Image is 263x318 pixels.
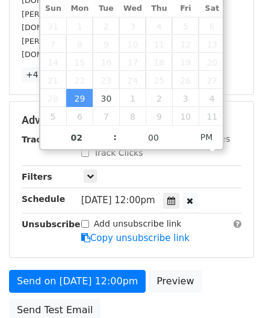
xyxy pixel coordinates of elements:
[199,89,225,107] span: October 4, 2025
[119,17,146,35] span: September 3, 2025
[66,35,93,53] span: September 8, 2025
[94,147,143,159] label: Track Clicks
[93,89,119,107] span: September 30, 2025
[149,270,202,293] a: Preview
[93,17,119,35] span: September 2, 2025
[199,53,225,71] span: September 20, 2025
[66,53,93,71] span: September 15, 2025
[40,71,67,89] span: September 21, 2025
[93,5,119,13] span: Tue
[172,5,199,13] span: Fri
[119,89,146,107] span: October 1, 2025
[199,35,225,53] span: September 13, 2025
[22,135,62,144] strong: Tracking
[22,37,219,60] small: [PERSON_NAME][EMAIL_ADDRESS][PERSON_NAME][DOMAIN_NAME]
[22,67,72,82] a: +47 more
[119,107,146,125] span: October 8, 2025
[113,125,117,149] span: :
[93,71,119,89] span: September 23, 2025
[146,53,172,71] span: September 18, 2025
[93,35,119,53] span: September 9, 2025
[9,270,146,293] a: Send on [DATE] 12:00pm
[81,195,155,206] span: [DATE] 12:00pm
[119,35,146,53] span: September 10, 2025
[93,107,119,125] span: October 7, 2025
[119,5,146,13] span: Wed
[22,194,65,204] strong: Schedule
[22,114,241,127] h5: Advanced
[40,5,67,13] span: Sun
[199,5,225,13] span: Sat
[146,5,172,13] span: Thu
[199,17,225,35] span: September 6, 2025
[172,107,199,125] span: October 10, 2025
[40,89,67,107] span: September 28, 2025
[199,71,225,89] span: September 27, 2025
[119,53,146,71] span: September 17, 2025
[172,35,199,53] span: September 12, 2025
[119,71,146,89] span: September 24, 2025
[66,107,93,125] span: October 6, 2025
[22,172,52,182] strong: Filters
[190,125,223,149] span: Click to toggle
[66,17,93,35] span: September 1, 2025
[40,35,67,53] span: September 7, 2025
[40,17,67,35] span: August 31, 2025
[40,126,114,150] input: Hour
[40,107,67,125] span: October 5, 2025
[146,89,172,107] span: October 2, 2025
[117,126,190,150] input: Minute
[146,107,172,125] span: October 9, 2025
[94,218,182,230] label: Add unsubscribe link
[66,5,93,13] span: Mon
[66,71,93,89] span: September 22, 2025
[199,107,225,125] span: October 11, 2025
[146,17,172,35] span: September 4, 2025
[203,260,263,318] iframe: Chat Widget
[172,89,199,107] span: October 3, 2025
[172,71,199,89] span: September 26, 2025
[66,89,93,107] span: September 29, 2025
[172,17,199,35] span: September 5, 2025
[81,233,190,243] a: Copy unsubscribe link
[146,71,172,89] span: September 25, 2025
[40,53,67,71] span: September 14, 2025
[172,53,199,71] span: September 19, 2025
[22,219,81,229] strong: Unsubscribe
[22,10,219,32] small: [PERSON_NAME][EMAIL_ADDRESS][PERSON_NAME][DOMAIN_NAME]
[93,53,119,71] span: September 16, 2025
[146,35,172,53] span: September 11, 2025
